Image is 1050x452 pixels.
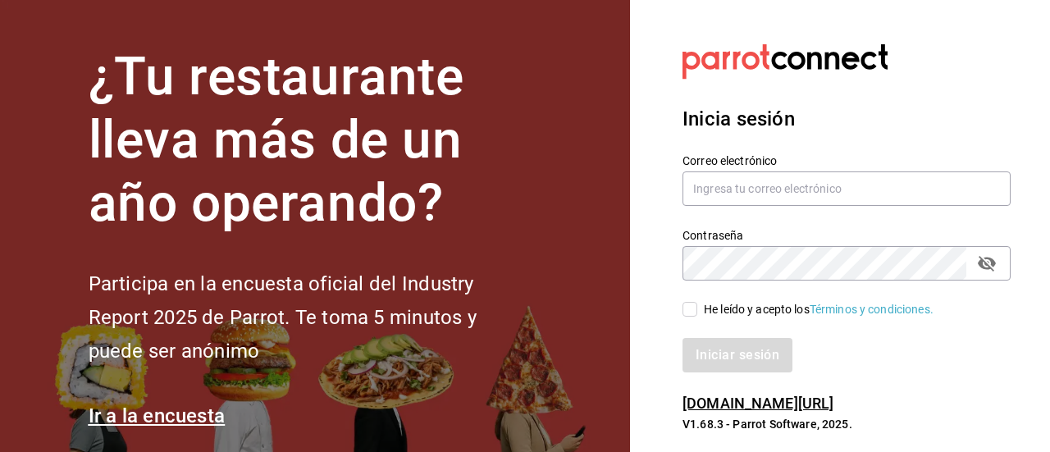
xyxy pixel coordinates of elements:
[682,395,833,412] a: [DOMAIN_NAME][URL]
[682,416,1011,432] p: V1.68.3 - Parrot Software, 2025.
[682,155,1011,167] label: Correo electrónico
[89,46,532,235] h1: ¿Tu restaurante lleva más de un año operando?
[682,104,1011,134] h3: Inicia sesión
[682,171,1011,206] input: Ingresa tu correo electrónico
[704,301,934,318] div: He leído y acepto los
[89,404,226,427] a: Ir a la encuesta
[682,230,1011,241] label: Contraseña
[973,249,1001,277] button: passwordField
[810,303,934,316] a: Términos y condiciones.
[89,267,532,368] h2: Participa en la encuesta oficial del Industry Report 2025 de Parrot. Te toma 5 minutos y puede se...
